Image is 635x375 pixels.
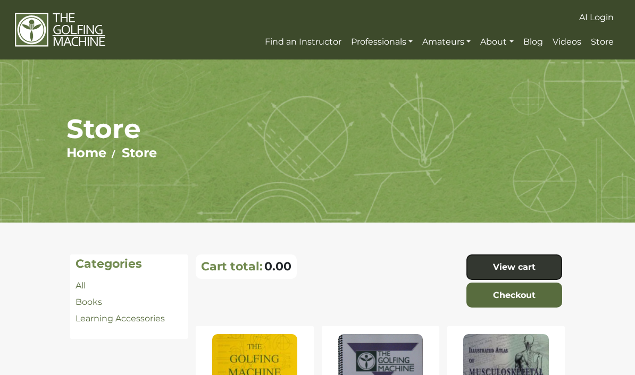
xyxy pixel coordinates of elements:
span: Find an Instructor [265,37,341,47]
a: Store [122,145,157,160]
span: AI Login [579,12,614,22]
span: Store [591,37,614,47]
span: Blog [523,37,543,47]
a: All [76,280,86,291]
h4: Categories [76,257,182,271]
a: Books [76,297,102,307]
span: Videos [553,37,581,47]
a: Learning Accessories [76,313,165,323]
img: The Golfing Machine [15,12,106,47]
a: Amateurs [420,32,473,52]
span: 0.00 [264,259,291,274]
a: AI Login [576,8,616,27]
a: Home [66,145,106,160]
a: Blog [521,32,546,52]
p: Cart total: [201,259,263,274]
a: Find an Instructor [262,32,344,52]
a: Videos [550,32,584,52]
h1: Store [66,113,569,145]
a: Checkout [466,283,562,308]
a: Professionals [348,32,415,52]
a: View cart [466,254,562,280]
a: Store [588,32,616,52]
a: About [478,32,516,52]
